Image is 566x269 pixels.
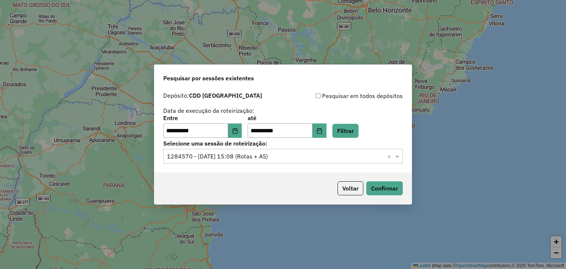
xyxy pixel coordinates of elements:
label: Selecione uma sessão de roteirização: [163,139,403,148]
button: Confirmar [366,181,403,195]
div: Pesquisar em todos depósitos [283,91,403,100]
button: Filtrar [332,124,359,138]
span: Pesquisar por sessões existentes [163,74,254,83]
button: Choose Date [228,123,242,138]
label: Depósito: [163,91,262,100]
button: Voltar [338,181,363,195]
label: Data de execução da roteirização: [163,106,254,115]
strong: CDD [GEOGRAPHIC_DATA] [189,92,262,99]
button: Choose Date [312,123,326,138]
span: Clear all [387,152,394,161]
label: até [248,113,326,122]
label: Entre [163,113,242,122]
